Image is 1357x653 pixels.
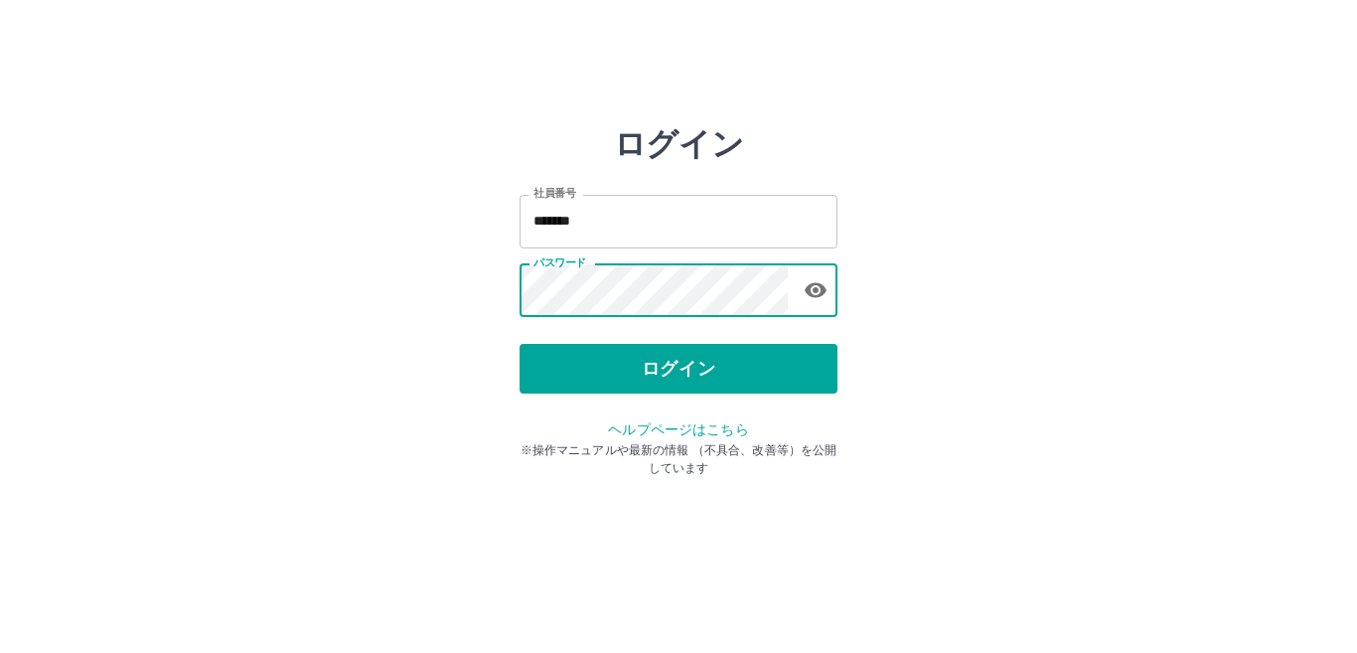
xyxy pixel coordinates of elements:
[520,344,837,394] button: ログイン
[520,441,837,477] p: ※操作マニュアルや最新の情報 （不具合、改善等）を公開しています
[614,125,744,163] h2: ログイン
[533,186,575,201] label: 社員番号
[533,255,586,270] label: パスワード
[608,421,748,437] a: ヘルプページはこちら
